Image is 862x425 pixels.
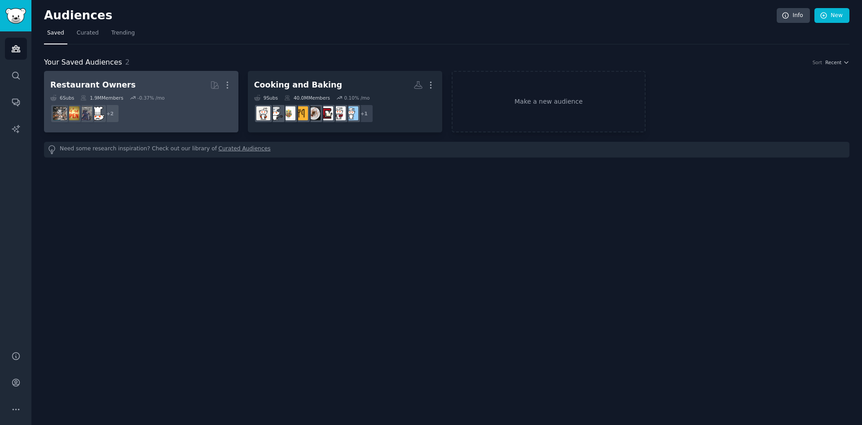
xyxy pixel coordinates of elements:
[813,59,822,66] div: Sort
[44,57,122,68] span: Your Saved Audiences
[248,71,442,132] a: Cooking and Baking9Subs40.0MMembers0.10% /mo+1recipesfoodAskBakingCulinaryPlatingculinarycookingT...
[44,142,849,158] div: Need some research inspiration? Check out our library of
[47,29,64,37] span: Saved
[344,95,370,101] div: 0.10 % /mo
[254,79,342,91] div: Cooking and Baking
[108,26,138,44] a: Trending
[74,26,102,44] a: Curated
[137,95,165,101] div: -0.37 % /mo
[307,106,321,120] img: CulinaryPlating
[219,145,271,154] a: Curated Audiences
[284,95,330,101] div: 40.0M Members
[101,104,119,123] div: + 2
[254,95,278,101] div: 9 Sub s
[269,106,283,120] img: AskCulinary
[53,106,67,120] img: restaurantowners
[78,106,92,120] img: KitchenConfidential
[111,29,135,37] span: Trending
[814,8,849,23] a: New
[332,106,346,120] img: food
[294,106,308,120] img: culinary
[281,106,295,120] img: cookingTipsAndTricks
[452,71,646,132] a: Make a new audience
[50,95,74,101] div: 6 Sub s
[77,29,99,37] span: Curated
[66,106,79,120] img: Restaurant_Managers
[777,8,810,23] a: Info
[44,71,238,132] a: Restaurant Owners6Subs1.9MMembers-0.37% /mo+2ChefitKitchenConfidentialRestaurant_Managersrestaura...
[319,106,333,120] img: AskBaking
[91,106,105,120] img: Chefit
[825,59,841,66] span: Recent
[50,79,136,91] div: Restaurant Owners
[44,9,777,23] h2: Audiences
[344,106,358,120] img: recipes
[80,95,123,101] div: 1.9M Members
[44,26,67,44] a: Saved
[125,58,130,66] span: 2
[825,59,849,66] button: Recent
[355,104,374,123] div: + 1
[5,8,26,24] img: GummySearch logo
[256,106,270,120] img: Baking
